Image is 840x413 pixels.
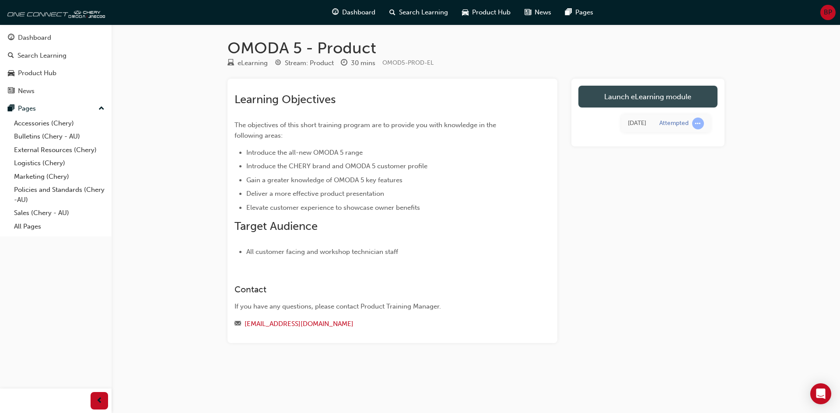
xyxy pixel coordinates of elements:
span: Introduce the CHERY brand and OMODA 5 customer profile [246,162,427,170]
span: Pages [575,7,593,17]
span: The objectives of this short training program are to provide you with knowledge in the following ... [234,121,498,139]
span: car-icon [8,69,14,77]
span: Dashboard [342,7,375,17]
div: If you have any questions, please contact Product Training Manager. [234,302,519,312]
div: Dashboard [18,33,51,43]
span: guage-icon [8,34,14,42]
span: search-icon [389,7,395,18]
a: Search Learning [3,48,108,64]
div: Pages [18,104,36,114]
div: News [18,86,35,96]
span: guage-icon [332,7,339,18]
span: Elevate customer experience to showcase owner benefits [246,204,420,212]
a: Policies and Standards (Chery -AU) [10,183,108,206]
a: All Pages [10,220,108,233]
a: News [3,83,108,99]
span: prev-icon [96,396,103,406]
a: External Resources (Chery) [10,143,108,157]
div: Stream [275,58,334,69]
span: Target Audience [234,219,318,233]
span: learningResourceType_ELEARNING-icon [227,59,234,67]
a: Bulletins (Chery - AU) [10,130,108,143]
img: oneconnect [4,3,105,21]
a: [EMAIL_ADDRESS][DOMAIN_NAME] [245,320,353,328]
h3: Contact [234,285,519,295]
span: Gain a greater knowledge of OMODA 5 key features [246,176,402,184]
a: news-iconNews [518,3,558,21]
span: pages-icon [8,105,14,113]
a: Logistics (Chery) [10,156,108,170]
div: 30 mins [351,58,375,68]
a: Sales (Chery - AU) [10,206,108,220]
a: car-iconProduct Hub [455,3,518,21]
button: Pages [3,101,108,117]
span: clock-icon [341,59,347,67]
button: BP [820,5,836,20]
button: DashboardSearch LearningProduct HubNews [3,28,108,101]
span: search-icon [8,52,14,60]
a: pages-iconPages [558,3,600,21]
span: News [535,7,551,17]
div: Duration [341,58,375,69]
span: pages-icon [565,7,572,18]
span: email-icon [234,320,241,328]
div: Fri Aug 22 2025 12:16:42 GMT+1000 (Australian Eastern Standard Time) [628,118,646,128]
span: up-icon [98,103,105,115]
span: Introduce the all-new OMODA 5 range [246,149,363,156]
span: Learning resource code [382,59,434,66]
div: Stream: Product [285,58,334,68]
div: Email [234,319,519,330]
div: Product Hub [18,68,56,78]
span: Product Hub [472,7,511,17]
span: All customer facing and workshop technician staff [246,248,398,256]
span: car-icon [462,7,469,18]
a: search-iconSearch Learning [382,3,455,21]
a: Dashboard [3,30,108,46]
span: BP [824,7,832,17]
h1: OMODA 5 - Product [227,38,724,58]
span: learningRecordVerb_ATTEMPT-icon [692,118,704,129]
a: Accessories (Chery) [10,117,108,130]
a: Marketing (Chery) [10,170,108,184]
span: Deliver a more effective product presentation [246,190,384,198]
div: Open Intercom Messenger [810,383,831,404]
span: Learning Objectives [234,93,336,106]
a: guage-iconDashboard [325,3,382,21]
span: Search Learning [399,7,448,17]
div: eLearning [238,58,268,68]
span: news-icon [525,7,531,18]
span: news-icon [8,87,14,95]
div: Search Learning [17,51,66,61]
span: target-icon [275,59,281,67]
div: Type [227,58,268,69]
a: Product Hub [3,65,108,81]
a: Launch eLearning module [578,86,717,108]
div: Attempted [659,119,689,128]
